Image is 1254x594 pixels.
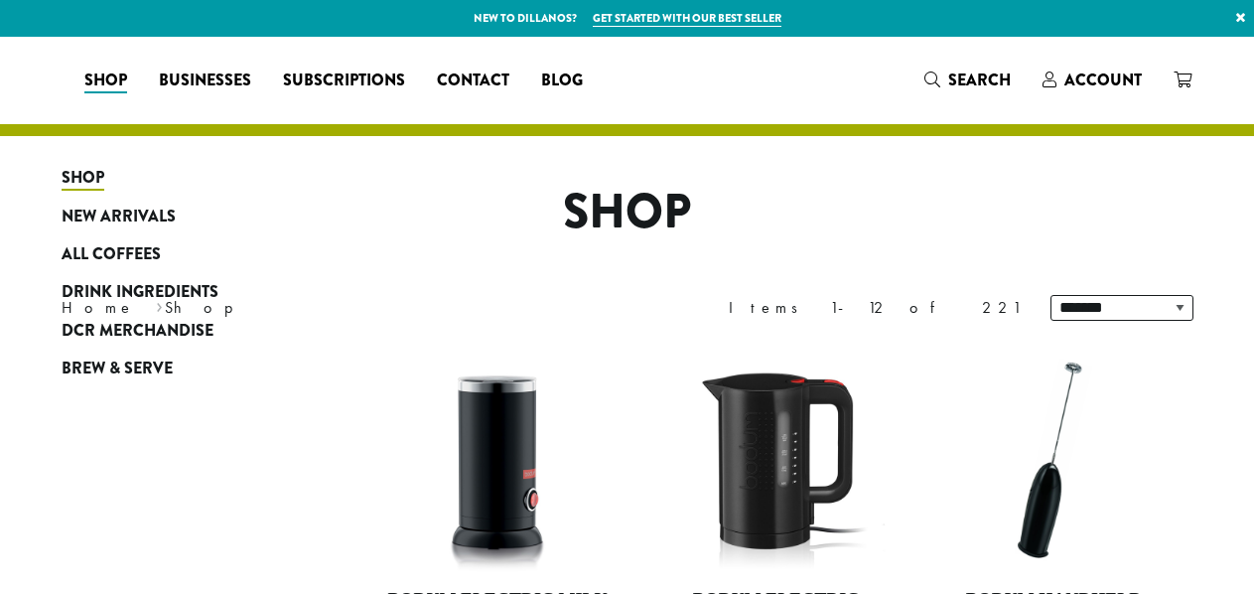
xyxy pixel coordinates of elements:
span: Account [1064,69,1142,91]
a: Shop [69,65,143,96]
span: Shop [84,69,127,93]
a: Shop [62,159,300,197]
span: Blog [541,69,583,93]
a: All Coffees [62,235,300,273]
a: Brew & Serve [62,350,300,387]
span: Search [948,69,1011,91]
span: DCR Merchandise [62,319,213,344]
img: DP3927.01-002.png [939,346,1168,574]
span: Drink Ingredients [62,280,218,305]
div: Items 1-12 of 221 [729,296,1021,320]
span: Shop [62,166,104,191]
a: Search [908,64,1027,96]
span: Businesses [159,69,251,93]
span: All Coffees [62,242,161,267]
a: Get started with our best seller [593,10,781,27]
nav: Breadcrumb [62,296,598,320]
span: New Arrivals [62,205,176,229]
span: Brew & Serve [62,357,173,381]
img: DP3955.01.png [661,346,890,574]
a: DCR Merchandise [62,312,300,350]
span: Subscriptions [283,69,405,93]
img: DP3954.01-002.png [383,346,612,574]
a: Drink Ingredients [62,273,300,311]
a: New Arrivals [62,197,300,234]
span: Contact [437,69,509,93]
h1: Shop [47,184,1208,241]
